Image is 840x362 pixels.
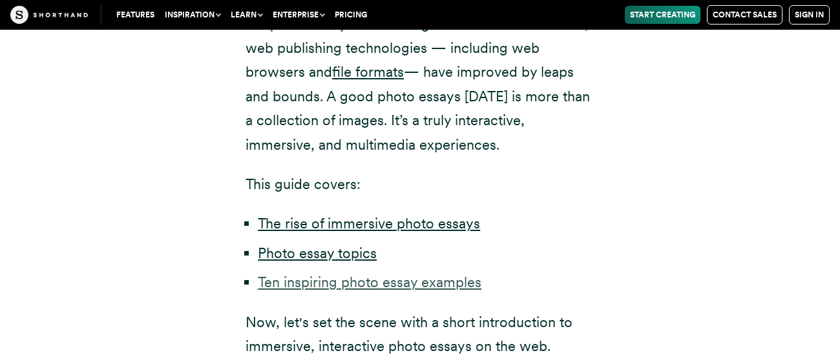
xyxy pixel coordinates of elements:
button: Inspiration [160,6,226,24]
p: Now, let's set the scene with a short introduction to immersive, interactive photo essays on the ... [246,310,594,359]
p: But photo essays have changed. Over the last decade, web publishing technologies — including web ... [246,12,594,157]
a: Photo essay topics [258,245,377,261]
a: Start Creating [625,6,700,24]
button: Enterprise [268,6,330,24]
a: file formats [332,63,404,80]
p: This guide covers: [246,172,594,196]
img: The Craft [10,6,88,24]
button: Learn [226,6,268,24]
a: Pricing [330,6,372,24]
a: Contact Sales [707,5,782,25]
a: Features [111,6,160,24]
a: The rise of immersive photo essays [258,215,480,232]
a: Sign in [789,5,830,25]
a: Ten inspiring photo essay examples [258,274,481,290]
